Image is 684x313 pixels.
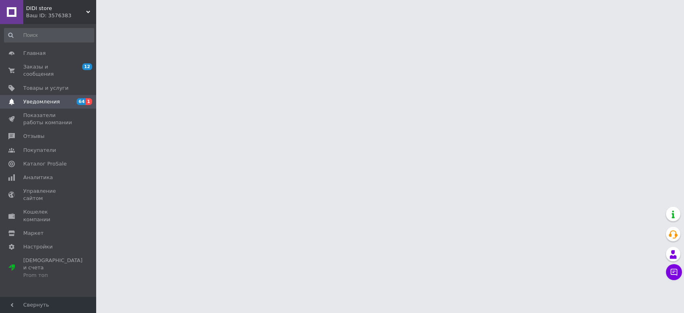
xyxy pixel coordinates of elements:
span: Аналитика [23,174,53,181]
div: Ваш ID: 3576383 [26,12,96,19]
span: Товары и услуги [23,85,69,92]
div: Prom топ [23,272,83,279]
span: 64 [77,98,86,105]
button: Чат с покупателем [666,264,682,280]
span: Маркет [23,230,44,237]
span: Настройки [23,243,52,250]
span: Уведомления [23,98,60,105]
span: Отзывы [23,133,44,140]
span: Показатели работы компании [23,112,74,126]
span: Управление сайтом [23,188,74,202]
span: 1 [86,98,92,105]
input: Поиск [4,28,94,42]
span: Главная [23,50,46,57]
span: Каталог ProSale [23,160,67,168]
span: 12 [82,63,92,70]
span: Заказы и сообщения [23,63,74,78]
span: DIDI store [26,5,86,12]
span: [DEMOGRAPHIC_DATA] и счета [23,257,83,279]
span: Кошелек компании [23,208,74,223]
span: Покупатели [23,147,56,154]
